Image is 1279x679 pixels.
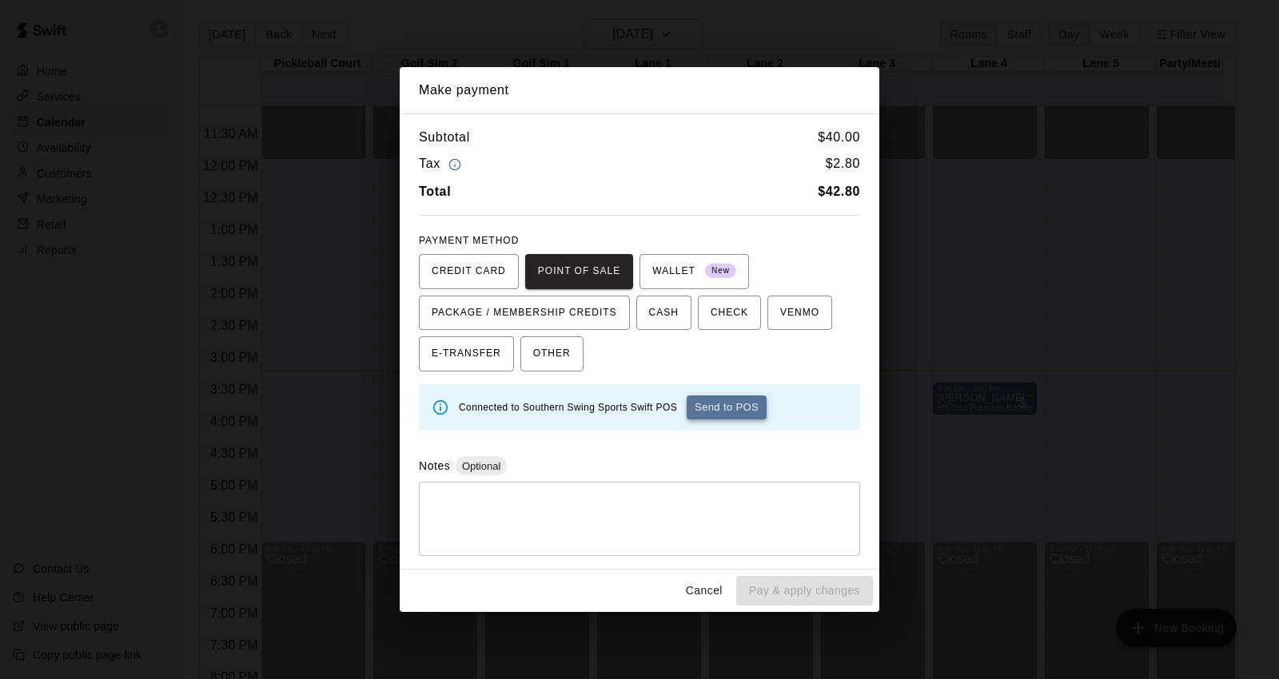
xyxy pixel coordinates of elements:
b: $ 42.80 [818,185,860,198]
label: Notes [419,459,450,472]
span: WALLET [652,259,736,284]
span: Optional [456,460,507,472]
b: Total [419,185,451,198]
span: POINT OF SALE [538,259,620,284]
button: VENMO [767,296,832,331]
button: E-TRANSFER [419,336,514,371]
button: Cancel [679,576,730,606]
h6: $ 40.00 [818,127,860,148]
span: CASH [649,300,679,326]
button: POINT OF SALE [525,254,633,289]
span: PACKAGE / MEMBERSHIP CREDITS [432,300,617,326]
h2: Make payment [400,67,879,113]
span: Connected to Southern Swing Sports Swift POS [459,402,677,413]
button: PACKAGE / MEMBERSHIP CREDITS [419,296,630,331]
span: CHECK [711,300,748,326]
button: OTHER [520,336,584,371]
span: CREDIT CARD [432,259,506,284]
span: VENMO [780,300,819,326]
span: PAYMENT METHOD [419,235,519,246]
button: CREDIT CARD [419,254,519,289]
span: New [705,260,736,282]
h6: Tax [419,153,465,175]
h6: Subtotal [419,127,470,148]
button: CASH [636,296,691,331]
button: CHECK [698,296,761,331]
button: Send to POS [687,395,767,419]
button: WALLET New [639,254,749,289]
span: OTHER [533,341,571,367]
span: E-TRANSFER [432,341,501,367]
h6: $ 2.80 [826,153,860,175]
